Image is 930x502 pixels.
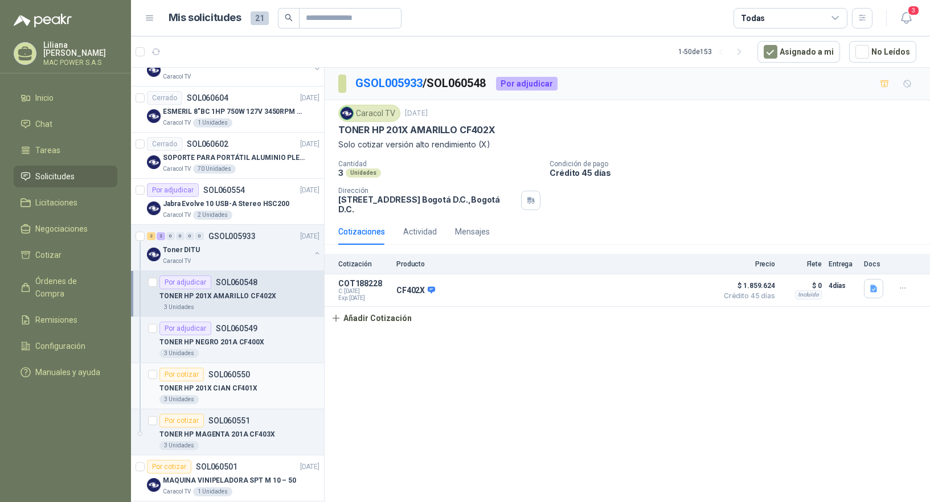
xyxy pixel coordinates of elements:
a: Órdenes de Compra [14,270,117,305]
a: Chat [14,113,117,135]
div: Cerrado [147,91,182,105]
p: MAQUINA VINIPELADORA SPT M 10 – 50 [163,475,296,486]
a: CerradoSOL060602[DATE] Company LogoSOPORTE PARA PORTÁTIL ALUMINIO PLEGABLE VTACaracol TV70 Unidades [131,133,324,179]
p: [DATE] [300,462,319,472]
p: SOL060551 [208,417,250,425]
p: [DATE] [405,108,428,119]
div: 3 Unidades [159,441,199,450]
a: Por adjudicarSOL060554[DATE] Company LogoJabra Evolve 10 USB-A Stereo HSC200Caracol TV2 Unidades [131,179,324,225]
p: Caracol TV [163,164,191,174]
p: / SOL060548 [355,75,487,92]
a: Inicio [14,87,117,109]
p: TONER HP MAGENTA 201A CF403X [159,429,275,440]
button: Añadir Cotización [325,307,418,330]
a: CerradoSOL060604[DATE] Company LogoESMERIL 8"BC 1HP 750W 127V 3450RPM URREACaracol TV1 Unidades [131,87,324,133]
div: 3 Unidades [159,395,199,404]
button: 3 [896,8,916,28]
div: 0 [166,232,175,240]
span: Órdenes de Compra [35,275,106,300]
div: Por cotizar [159,368,204,381]
div: 3 Unidades [159,349,199,358]
p: Cotización [338,260,390,268]
span: 3 [907,5,920,16]
p: [DATE] [300,139,319,150]
p: Dirección [338,187,517,195]
div: Mensajes [455,225,490,238]
a: Licitaciones [14,192,117,213]
div: 0 [176,232,185,240]
span: Cotizar [35,249,62,261]
img: Company Logo [147,248,161,261]
p: Producto [396,260,711,268]
img: Company Logo [341,107,353,120]
p: Caracol TV [163,211,191,220]
p: TONER HP 201X AMARILLO CF402X [159,291,276,302]
img: Company Logo [147,155,161,169]
img: Logo peakr [14,14,72,27]
div: Por adjudicar [147,183,199,197]
a: Por cotizarSOL060501[DATE] Company LogoMAQUINA VINIPELADORA SPT M 10 – 50Caracol TV1 Unidades [131,455,324,501]
a: Por cotizarSOL060551TONER HP MAGENTA 201A CF403X3 Unidades [131,409,324,455]
a: Por adjudicarSOL060549TONER HP NEGRO 201A CF400X3 Unidades [131,317,324,363]
div: 70 Unidades [193,164,236,174]
p: TONER HP 201X AMARILLO CF402X [338,124,495,136]
h1: Mis solicitudes [169,10,241,26]
p: [STREET_ADDRESS] Bogotá D.C. , Bogotá D.C. [338,195,517,214]
p: Caracol TV [163,487,191,496]
span: Crédito 45 días [718,293,775,299]
p: Solo cotizar versión alto rendimiento (X) [338,138,916,151]
span: search [285,14,293,22]
div: Por adjudicar [159,275,211,289]
p: SOL060554 [203,186,245,194]
p: SOL060602 [187,140,228,148]
a: Cotizar [14,244,117,266]
a: GSOL005933 [355,76,423,90]
p: Docs [864,260,887,268]
p: Precio [718,260,775,268]
span: Manuales y ayuda [35,366,100,378]
span: Negociaciones [35,223,88,235]
div: Unidades [346,168,381,178]
p: ESMERIL 8"BC 1HP 750W 127V 3450RPM URREA [163,106,305,117]
p: Flete [782,260,822,268]
span: $ 1.859.624 [718,279,775,293]
p: [DATE] [300,231,319,242]
p: Caracol TV [163,72,191,81]
p: 4 días [829,279,857,293]
div: 2 Unidades [193,211,232,220]
p: TONER HP NEGRO 201A CF400X [159,337,264,348]
p: Jabra Evolve 10 USB-A Stereo HSC200 [163,199,289,209]
div: 1 - 50 de 153 [678,43,748,61]
div: Incluido [795,290,822,299]
img: Company Logo [147,109,161,123]
button: Asignado a mi [757,41,840,63]
a: Manuales y ayuda [14,361,117,383]
span: Tareas [35,144,60,157]
p: CF402X [396,286,435,296]
span: Licitaciones [35,196,77,209]
p: Caracol TV [163,118,191,127]
p: Toner DITU [163,245,200,256]
p: SOPORTE PARA PORTÁTIL ALUMINIO PLEGABLE VTA [163,153,305,163]
p: Entrega [829,260,857,268]
div: 3 Unidades [159,303,199,312]
span: Configuración [35,340,85,352]
p: TONER HP 201X CIAN CF401X [159,383,257,394]
p: MAC POWER S.A.S [43,59,117,66]
div: 1 Unidades [193,487,232,496]
div: Por adjudicar [159,322,211,335]
div: Todas [741,12,765,24]
p: Condición de pago [550,160,925,168]
span: C: [DATE] [338,288,390,295]
p: SOL060549 [216,324,257,332]
a: Configuración [14,335,117,357]
a: Negociaciones [14,218,117,240]
div: 1 Unidades [193,118,232,127]
a: Por cotizarSOL060550TONER HP 201X CIAN CF401X3 Unidades [131,363,324,409]
div: Caracol TV [338,105,400,122]
p: 3 [338,168,343,178]
p: Crédito 45 días [550,168,925,178]
div: Cotizaciones [338,225,385,238]
p: GSOL005933 [208,232,256,240]
a: Solicitudes [14,166,117,187]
